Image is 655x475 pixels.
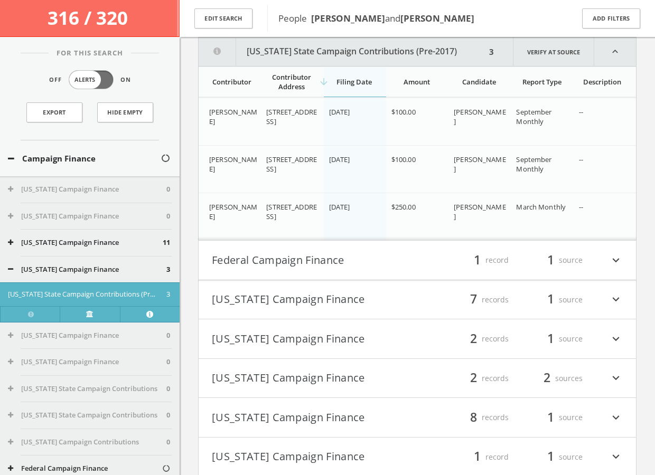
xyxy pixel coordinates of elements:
span: 2 [465,329,482,348]
div: record [445,251,509,269]
div: records [445,369,509,387]
a: Export [26,102,82,122]
button: [US_STATE] Campaign Finance [212,291,417,309]
span: 0 [166,184,170,195]
div: records [445,291,509,309]
span: 0 [166,357,170,367]
button: [US_STATE] Campaign Finance [212,369,417,387]
div: Contributor [209,77,255,87]
span: 3 [166,289,170,300]
span: [PERSON_NAME] [209,202,257,221]
span: For This Search [49,48,131,59]
i: expand_more [609,448,623,466]
button: [US_STATE] Campaign Finance [212,408,417,426]
i: expand_more [609,369,623,387]
span: [DATE] [329,107,350,117]
button: Federal Campaign Finance [212,251,417,269]
span: 2 [539,369,555,387]
span: 1 [542,448,559,466]
span: 0 [166,211,170,222]
span: [PERSON_NAME] [209,155,257,174]
div: record [445,448,509,466]
i: expand_more [609,330,623,348]
div: sources [519,369,583,387]
button: [US_STATE] State Campaign Contributions [8,384,166,394]
span: -- [579,202,583,212]
div: source [519,251,583,269]
button: Edit Search [194,8,252,29]
button: [US_STATE] Campaign Finance [8,237,163,248]
button: [US_STATE] Campaign Contributions [8,437,166,448]
span: [PERSON_NAME] [454,155,506,174]
div: records [445,330,509,348]
span: 316 / 320 [48,5,132,30]
button: [US_STATE] Campaign Finance [8,330,166,341]
span: People [278,12,474,24]
div: records [445,408,509,426]
button: [US_STATE] Campaign Finance [212,448,417,466]
span: March Monthly [516,202,566,212]
b: [PERSON_NAME] [311,12,385,24]
button: Hide Empty [97,102,153,122]
button: [US_STATE] Campaign Finance [8,357,166,367]
span: -- [579,155,583,164]
i: expand_less [594,37,636,66]
span: 1 [542,251,559,269]
div: source [519,408,583,426]
span: 0 [166,410,170,421]
span: -- [579,107,583,117]
div: source [519,330,583,348]
i: expand_more [609,251,623,269]
span: 1 [542,329,559,348]
button: Campaign Finance [8,153,161,165]
span: [STREET_ADDRESS] [266,155,317,174]
button: [US_STATE] State Campaign Contributions (Pre-2017) [199,37,486,66]
span: 8 [465,408,482,426]
span: September Monthly [516,155,551,174]
span: 1 [542,408,559,426]
span: [STREET_ADDRESS] [266,107,317,126]
a: Verify at source [513,37,594,66]
span: $100.00 [391,107,416,117]
div: Description [579,77,625,87]
span: On [120,75,131,84]
button: [US_STATE] Campaign Finance [212,330,417,348]
i: arrow_downward [319,77,329,87]
div: Filing Date [329,77,380,87]
span: 1 [469,448,485,466]
span: and [311,12,400,24]
span: 7 [465,290,482,309]
div: grid [199,98,636,240]
button: [US_STATE] State Campaign Contributions (Pre-2017) [8,289,166,300]
button: [US_STATE] Campaign Finance [8,264,166,275]
i: expand_more [609,291,623,309]
div: source [519,448,583,466]
span: [PERSON_NAME] [209,107,257,126]
span: 11 [163,237,170,248]
div: 3 [486,37,497,66]
i: expand_more [609,408,623,426]
span: [DATE] [329,202,350,212]
span: [STREET_ADDRESS] [266,202,317,221]
a: Verify at source [60,306,119,322]
span: [PERSON_NAME] [454,107,506,126]
span: [PERSON_NAME] [454,202,506,221]
span: [DATE] [329,155,350,164]
span: 2 [465,369,482,387]
div: Report Type [516,77,567,87]
span: Off [49,75,62,84]
span: 0 [166,437,170,448]
span: $100.00 [391,155,416,164]
button: [US_STATE] Campaign Finance [8,184,166,195]
button: [US_STATE] Campaign Finance [8,211,166,222]
button: [US_STATE] State Campaign Contributions [8,410,166,421]
button: Federal Campaign Finance [8,463,162,474]
span: 3 [166,264,170,275]
span: 1 [542,290,559,309]
span: 0 [166,330,170,341]
span: $250.00 [391,202,416,212]
div: Candidate [454,77,504,87]
span: 0 [166,384,170,394]
button: Add Filters [582,8,640,29]
div: Contributor Address [266,72,317,91]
